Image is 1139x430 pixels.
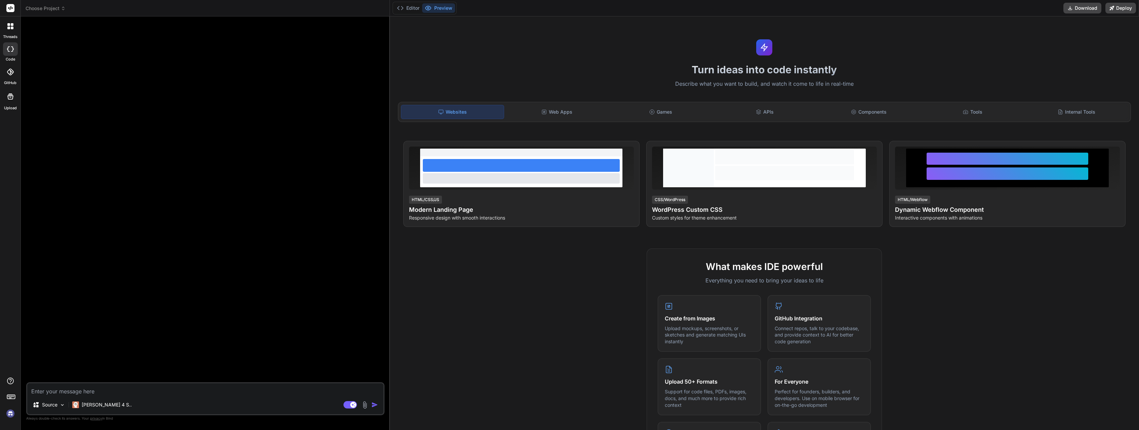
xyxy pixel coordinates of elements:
[665,378,754,386] h4: Upload 50+ Formats
[921,105,1024,119] div: Tools
[371,401,378,408] img: icon
[72,401,79,408] img: Claude 4 Sonnet
[1105,3,1136,13] button: Deploy
[665,325,754,345] p: Upload mockups, screenshots, or sketches and generate matching UIs instantly
[6,56,15,62] label: code
[4,105,17,111] label: Upload
[775,388,864,408] p: Perfect for founders, builders, and developers. Use on mobile browser for on-the-go development
[361,401,369,409] img: attachment
[394,64,1135,76] h1: Turn ideas into code instantly
[59,402,65,408] img: Pick Models
[90,416,102,420] span: privacy
[775,314,864,322] h4: GitHub Integration
[895,205,1120,214] h4: Dynamic Webflow Component
[652,205,877,214] h4: WordPress Custom CSS
[3,34,17,40] label: threads
[4,80,16,86] label: GitHub
[775,378,864,386] h4: For Everyone
[610,105,712,119] div: Games
[817,105,920,119] div: Components
[1063,3,1101,13] button: Download
[5,408,16,419] img: signin
[394,3,422,13] button: Editor
[665,388,754,408] p: Support for code files, PDFs, images, docs, and much more to provide rich context
[394,80,1135,88] p: Describe what you want to build, and watch it come to life in real-time
[658,260,871,274] h2: What makes IDE powerful
[26,415,384,422] p: Always double-check its answers. Your in Bind
[652,196,688,204] div: CSS/WordPress
[409,214,634,221] p: Responsive design with smooth interactions
[714,105,816,119] div: APIs
[409,196,442,204] div: HTML/CSS/JS
[665,314,754,322] h4: Create from Images
[26,5,66,12] span: Choose Project
[895,196,930,204] div: HTML/Webflow
[1025,105,1128,119] div: Internal Tools
[775,325,864,345] p: Connect repos, talk to your codebase, and provide context to AI for better code generation
[422,3,455,13] button: Preview
[895,214,1120,221] p: Interactive components with animations
[409,205,634,214] h4: Modern Landing Page
[401,105,504,119] div: Websites
[652,214,877,221] p: Custom styles for theme enhancement
[42,401,57,408] p: Source
[505,105,608,119] div: Web Apps
[658,276,871,284] p: Everything you need to bring your ideas to life
[82,401,132,408] p: [PERSON_NAME] 4 S..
